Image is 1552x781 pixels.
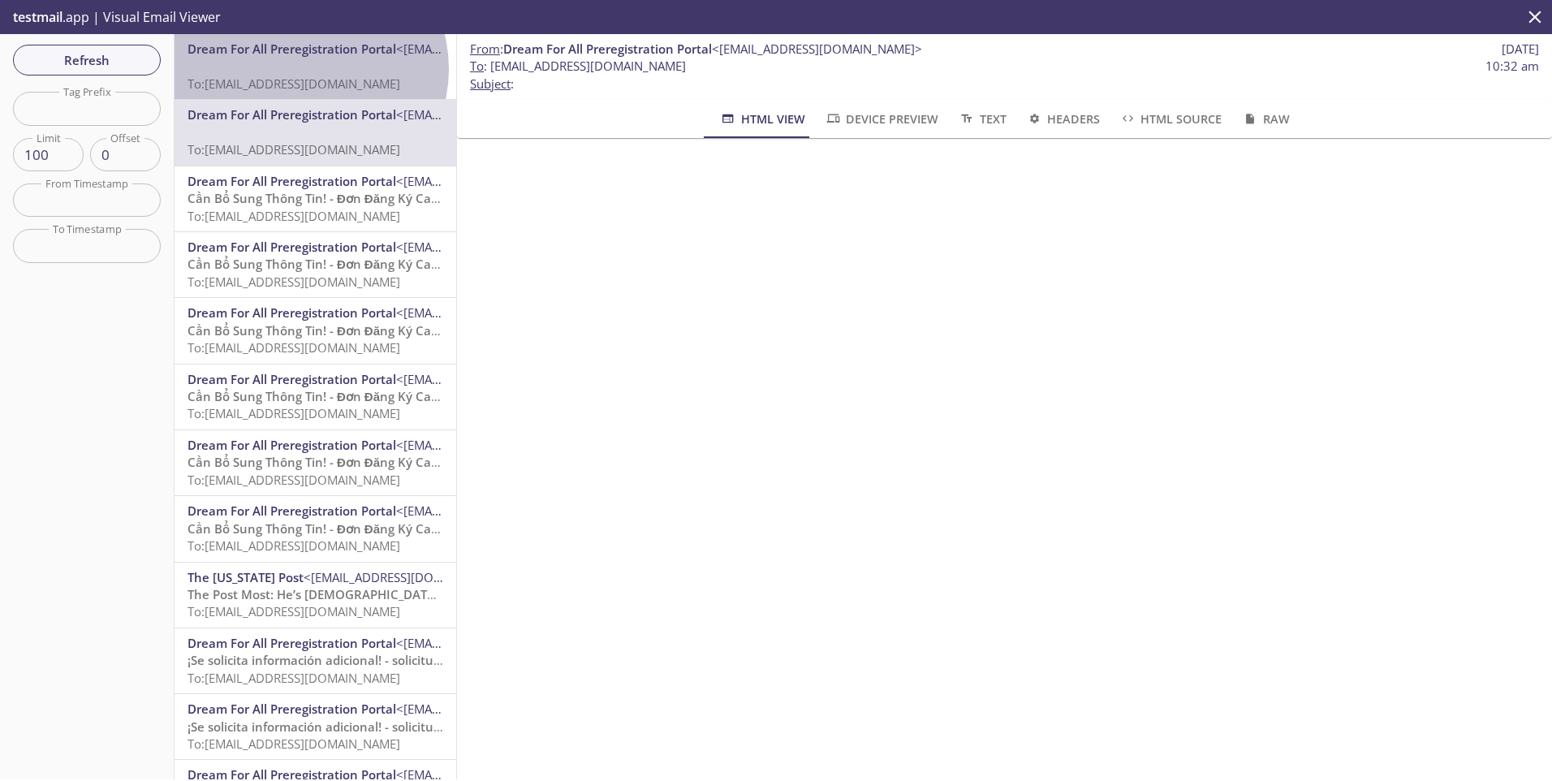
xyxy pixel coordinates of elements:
[396,503,606,519] span: <[EMAIL_ADDRESS][DOMAIN_NAME]>
[188,388,458,404] span: Cần Bổ Sung Thông Tin! - Đơn Đăng Ký CalHFA
[396,635,606,651] span: <[EMAIL_ADDRESS][DOMAIN_NAME]>
[188,339,400,356] span: To: [EMAIL_ADDRESS][DOMAIN_NAME]
[470,58,484,74] span: To
[188,569,304,585] span: The [US_STATE] Post
[175,232,456,297] div: Dream For All Preregistration Portal<[EMAIL_ADDRESS][DOMAIN_NAME]>Cần Bổ Sung Thông Tin! - Đơn Đă...
[188,718,504,735] span: ¡Se solicita información adicional! - solicitud de CalHFA
[1485,58,1539,75] span: 10:32 am
[188,405,400,421] span: To: [EMAIL_ADDRESS][DOMAIN_NAME]
[188,239,396,255] span: Dream For All Preregistration Portal
[188,41,396,57] span: Dream For All Preregistration Portal
[1502,41,1539,58] span: [DATE]
[1026,109,1100,129] span: Headers
[188,190,458,206] span: Cần Bổ Sung Thông Tin! - Đơn Đăng Ký CalHFA
[503,41,712,57] span: Dream For All Preregistration Portal
[396,106,606,123] span: <[EMAIL_ADDRESS][DOMAIN_NAME]>
[188,256,458,272] span: Cần Bổ Sung Thông Tin! - Đơn Đăng Ký CalHFA
[470,41,500,57] span: From
[188,701,396,717] span: Dream For All Preregistration Portal
[188,670,400,686] span: To: [EMAIL_ADDRESS][DOMAIN_NAME]
[175,628,456,693] div: Dream For All Preregistration Portal<[EMAIL_ADDRESS][DOMAIN_NAME]>¡Se solicita información adicio...
[396,304,606,321] span: <[EMAIL_ADDRESS][DOMAIN_NAME]>
[712,41,922,57] span: <[EMAIL_ADDRESS][DOMAIN_NAME]>
[1241,109,1289,129] span: Raw
[13,45,161,76] button: Refresh
[13,8,63,26] span: testmail
[188,454,458,470] span: Cần Bổ Sung Thông Tin! - Đơn Đăng Ký CalHFA
[175,496,456,561] div: Dream For All Preregistration Portal<[EMAIL_ADDRESS][DOMAIN_NAME]>Cần Bổ Sung Thông Tin! - Đơn Đă...
[719,109,804,129] span: HTML View
[958,109,1006,129] span: Text
[188,537,400,554] span: To: [EMAIL_ADDRESS][DOMAIN_NAME]
[188,304,396,321] span: Dream For All Preregistration Portal
[175,430,456,495] div: Dream For All Preregistration Portal<[EMAIL_ADDRESS][DOMAIN_NAME]>Cần Bổ Sung Thông Tin! - Đơn Đă...
[175,166,456,231] div: Dream For All Preregistration Portal<[EMAIL_ADDRESS][DOMAIN_NAME]>Cần Bổ Sung Thông Tin! - Đơn Đă...
[175,563,456,628] div: The [US_STATE] Post<[EMAIL_ADDRESS][DOMAIN_NAME]>The Post Most: He’s [DEMOGRAPHIC_DATA]. She’s st...
[470,76,511,92] span: Subject
[26,50,148,71] span: Refresh
[175,365,456,429] div: Dream For All Preregistration Portal<[EMAIL_ADDRESS][DOMAIN_NAME]>Cần Bổ Sung Thông Tin! - Đơn Đă...
[470,58,1539,93] p: :
[1119,109,1222,129] span: HTML Source
[175,694,456,759] div: Dream For All Preregistration Portal<[EMAIL_ADDRESS][DOMAIN_NAME]>¡Se solicita información adicio...
[188,586,673,602] span: The Post Most: He’s [DEMOGRAPHIC_DATA]. She’s straight. They’re happily married.
[188,173,396,189] span: Dream For All Preregistration Portal
[188,472,400,488] span: To: [EMAIL_ADDRESS][DOMAIN_NAME]
[188,106,396,123] span: Dream For All Preregistration Portal
[175,298,456,363] div: Dream For All Preregistration Portal<[EMAIL_ADDRESS][DOMAIN_NAME]>Cần Bổ Sung Thông Tin! - Đơn Đă...
[175,34,456,99] div: Dream For All Preregistration Portal<[EMAIL_ADDRESS][DOMAIN_NAME]>To:[EMAIL_ADDRESS][DOMAIN_NAME]
[188,208,400,224] span: To: [EMAIL_ADDRESS][DOMAIN_NAME]
[188,503,396,519] span: Dream For All Preregistration Portal
[396,371,606,387] span: <[EMAIL_ADDRESS][DOMAIN_NAME]>
[188,274,400,290] span: To: [EMAIL_ADDRESS][DOMAIN_NAME]
[396,173,606,189] span: <[EMAIL_ADDRESS][DOMAIN_NAME]>
[188,635,396,651] span: Dream For All Preregistration Portal
[470,58,686,75] span: : [EMAIL_ADDRESS][DOMAIN_NAME]
[188,652,504,668] span: ¡Se solicita información adicional! - solicitud de CalHFA
[188,371,396,387] span: Dream For All Preregistration Portal
[188,603,400,619] span: To: [EMAIL_ADDRESS][DOMAIN_NAME]
[188,322,458,339] span: Cần Bổ Sung Thông Tin! - Đơn Đăng Ký CalHFA
[188,76,400,92] span: To: [EMAIL_ADDRESS][DOMAIN_NAME]
[188,141,400,157] span: To: [EMAIL_ADDRESS][DOMAIN_NAME]
[396,239,606,255] span: <[EMAIL_ADDRESS][DOMAIN_NAME]>
[825,109,938,129] span: Device Preview
[175,100,456,165] div: Dream For All Preregistration Portal<[EMAIL_ADDRESS][DOMAIN_NAME]>To:[EMAIL_ADDRESS][DOMAIN_NAME]
[396,437,606,453] span: <[EMAIL_ADDRESS][DOMAIN_NAME]>
[188,437,396,453] span: Dream For All Preregistration Portal
[396,41,606,57] span: <[EMAIL_ADDRESS][DOMAIN_NAME]>
[188,520,458,537] span: Cần Bổ Sung Thông Tin! - Đơn Đăng Ký CalHFA
[396,701,606,717] span: <[EMAIL_ADDRESS][DOMAIN_NAME]>
[304,569,514,585] span: <[EMAIL_ADDRESS][DOMAIN_NAME]>
[470,41,922,58] span: :
[188,736,400,752] span: To: [EMAIL_ADDRESS][DOMAIN_NAME]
